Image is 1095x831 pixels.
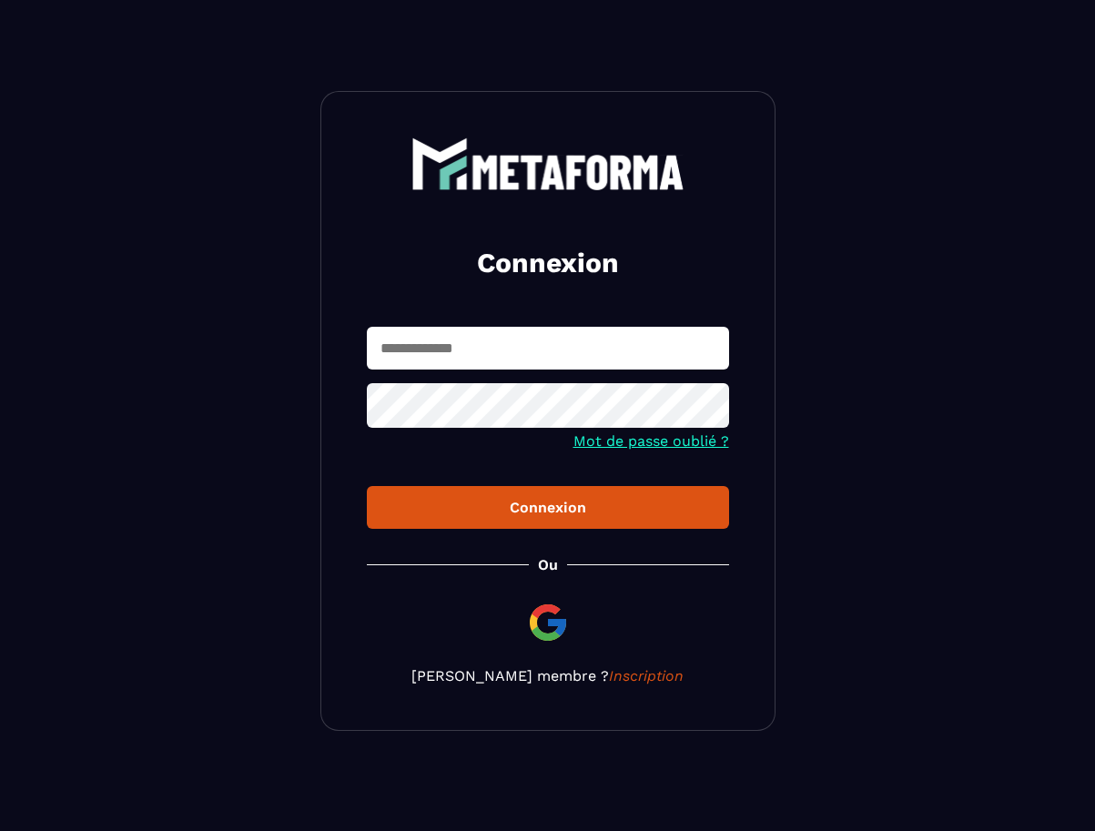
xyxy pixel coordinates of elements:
[573,432,729,450] a: Mot de passe oublié ?
[538,556,558,573] p: Ou
[367,486,729,529] button: Connexion
[609,667,684,684] a: Inscription
[367,667,729,684] p: [PERSON_NAME] membre ?
[389,245,707,281] h2: Connexion
[526,601,570,644] img: google
[381,499,715,516] div: Connexion
[367,137,729,190] a: logo
[411,137,684,190] img: logo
